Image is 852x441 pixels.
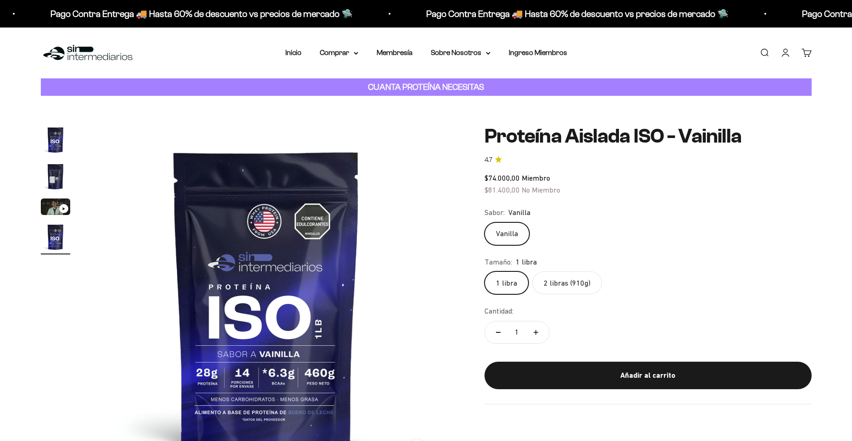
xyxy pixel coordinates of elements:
button: Ir al artículo 3 [41,198,70,218]
legend: Tamaño: [484,256,512,268]
span: $74.000,00 [484,174,520,182]
span: No Miembro [522,186,560,194]
img: Proteína Aislada ISO - Vainilla [41,222,70,252]
button: Ir al artículo 2 [41,162,70,194]
summary: Sobre Nosotros [431,47,490,59]
button: Reducir cantidad [485,321,512,343]
span: $81.400,00 [484,186,520,194]
p: Pago Contra Entrega 🚚 Hasta 60% de descuento vs precios de mercado 🛸 [47,6,350,21]
button: Ir al artículo 4 [41,222,70,254]
button: Añadir al carrito [484,362,812,389]
img: Proteína Aislada ISO - Vainilla [41,125,70,154]
a: Inicio [285,49,301,56]
img: Proteína Aislada ISO - Vainilla [41,162,70,191]
a: Membresía [377,49,412,56]
button: Ir al artículo 1 [41,125,70,157]
span: Miembro [522,174,550,182]
a: 4.74.7 de 5.0 estrellas [484,155,812,165]
h1: Proteína Aislada ISO - Vainilla [484,125,812,147]
div: Añadir al carrito [503,369,793,381]
a: Ingreso Miembros [509,49,567,56]
strong: CUANTA PROTEÍNA NECESITAS [368,82,484,92]
legend: Sabor: [484,207,505,219]
label: Cantidad: [484,305,513,317]
span: 1 libra [516,256,537,268]
span: 4.7 [484,155,492,165]
p: Pago Contra Entrega 🚚 Hasta 60% de descuento vs precios de mercado 🛸 [423,6,725,21]
span: Vanilla [508,207,530,219]
summary: Comprar [320,47,358,59]
button: Aumentar cantidad [523,321,549,343]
